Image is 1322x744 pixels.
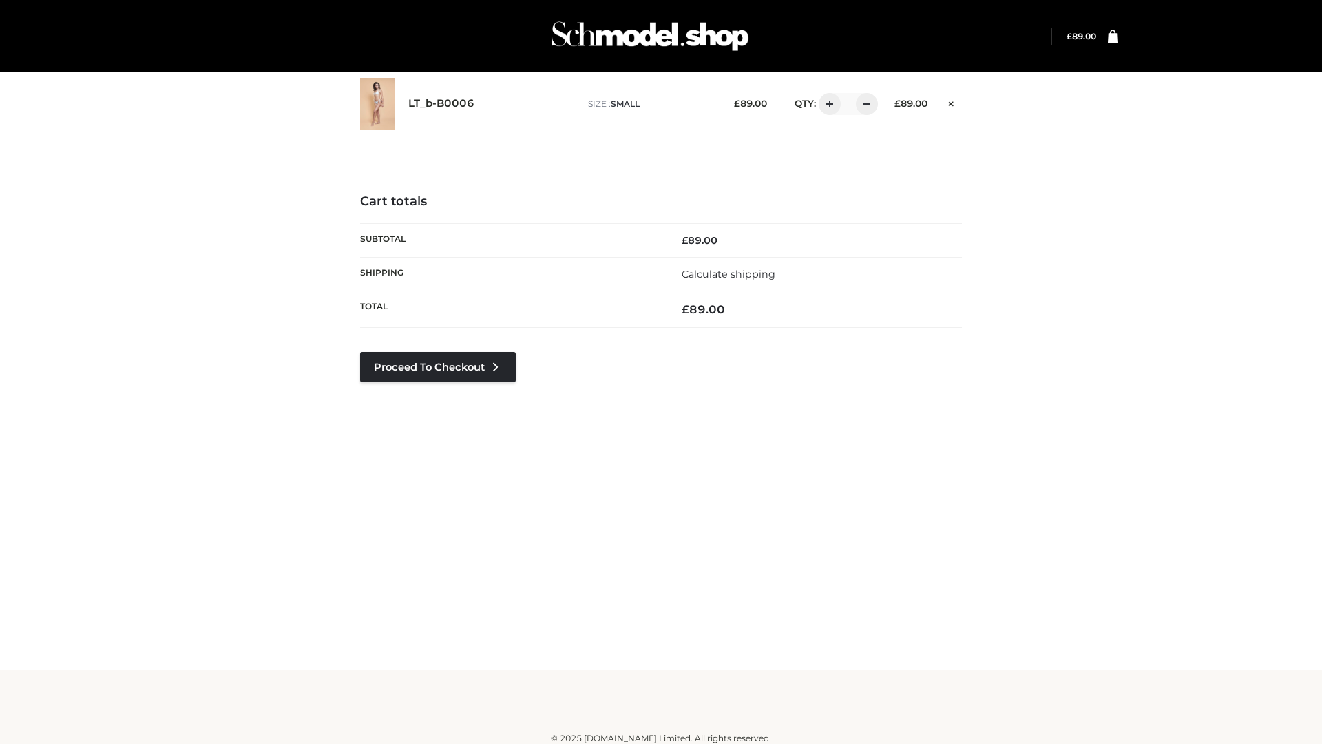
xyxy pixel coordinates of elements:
img: LT_b-B0006 - SMALL [360,78,395,130]
th: Subtotal [360,223,661,257]
a: Calculate shipping [682,268,775,280]
span: £ [894,98,901,109]
bdi: 89.00 [682,302,725,316]
a: LT_b-B0006 [408,97,474,110]
span: SMALL [611,99,640,109]
p: size : [588,98,713,110]
th: Shipping [360,257,661,291]
h4: Cart totals [360,194,962,209]
a: Proceed to Checkout [360,352,516,382]
bdi: 89.00 [1067,31,1096,41]
a: Remove this item [941,93,962,111]
bdi: 89.00 [682,234,717,247]
span: £ [734,98,740,109]
bdi: 89.00 [894,98,927,109]
span: £ [682,302,689,316]
span: £ [682,234,688,247]
a: £89.00 [1067,31,1096,41]
div: QTY: [781,93,873,115]
bdi: 89.00 [734,98,767,109]
img: Schmodel Admin 964 [547,9,753,63]
span: £ [1067,31,1072,41]
th: Total [360,291,661,328]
